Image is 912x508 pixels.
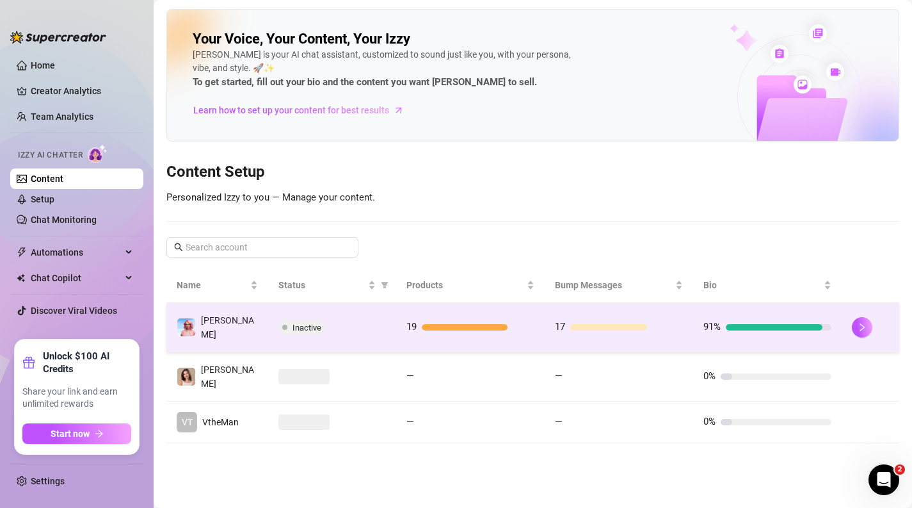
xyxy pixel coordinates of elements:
span: Personalized Izzy to you — Manage your content. [166,192,375,203]
span: Name [177,278,248,292]
strong: To get started, fill out your bio and the content you want [PERSON_NAME] to sell. [193,76,537,88]
span: VT [182,415,193,429]
a: Discover Viral Videos [31,306,117,316]
th: Bio [693,268,842,303]
button: Start nowarrow-right [22,423,131,444]
a: Home [31,60,55,70]
span: 17 [555,321,565,332]
h2: Your Voice, Your Content, Your Izzy [193,30,410,48]
span: [PERSON_NAME] [201,365,254,389]
th: Products [396,268,545,303]
span: Izzy AI Chatter [18,149,83,161]
span: gift [22,356,35,369]
span: Share your link and earn unlimited rewards [22,386,131,411]
a: Creator Analytics [31,81,133,101]
span: filter [378,275,391,295]
img: Amanda [177,318,195,336]
input: Search account [186,240,340,254]
div: [PERSON_NAME] is your AI chat assistant, customized to sound just like you, with your persona, vi... [193,48,577,90]
span: VtheMan [202,417,239,427]
img: logo-BBDzfeDw.svg [10,31,106,44]
span: Bump Messages [555,278,673,292]
span: search [174,243,183,252]
a: Team Analytics [31,111,93,122]
a: Setup [31,194,54,204]
span: 0% [703,416,716,427]
span: Inactive [292,323,321,332]
h3: Content Setup [166,162,899,183]
span: — [406,370,414,382]
span: filter [381,281,388,289]
th: Name [166,268,268,303]
strong: Unlock $100 AI Credits [43,350,131,375]
span: 91% [703,321,721,332]
span: right [858,323,867,332]
th: Bump Messages [545,268,693,303]
span: — [555,370,563,382]
span: Bio [703,278,821,292]
img: AI Chatter [88,144,108,163]
img: Hanna [177,368,195,386]
span: 19 [406,321,417,332]
button: right [852,317,872,338]
span: arrow-right [95,429,104,438]
span: — [406,416,414,427]
span: 0% [703,370,716,382]
a: Learn how to set up your content for best results [193,100,413,120]
iframe: Intercom live chat [868,464,899,495]
span: arrow-right [392,104,405,117]
span: — [555,416,563,427]
th: Status [268,268,397,303]
span: Start now [51,429,90,439]
img: ai-chatter-content-library-cLFOSyPT.png [700,10,899,141]
span: Status [278,278,366,292]
span: thunderbolt [17,247,27,258]
img: Chat Copilot [17,274,25,283]
a: Settings [31,476,65,486]
a: Content [31,174,63,184]
span: [PERSON_NAME] [201,315,254,340]
span: 2 [895,464,905,475]
span: Learn how to set up your content for best results [193,103,389,117]
span: Products [406,278,524,292]
a: Chat Monitoring [31,215,97,225]
span: Chat Copilot [31,268,122,288]
span: Automations [31,242,122,263]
